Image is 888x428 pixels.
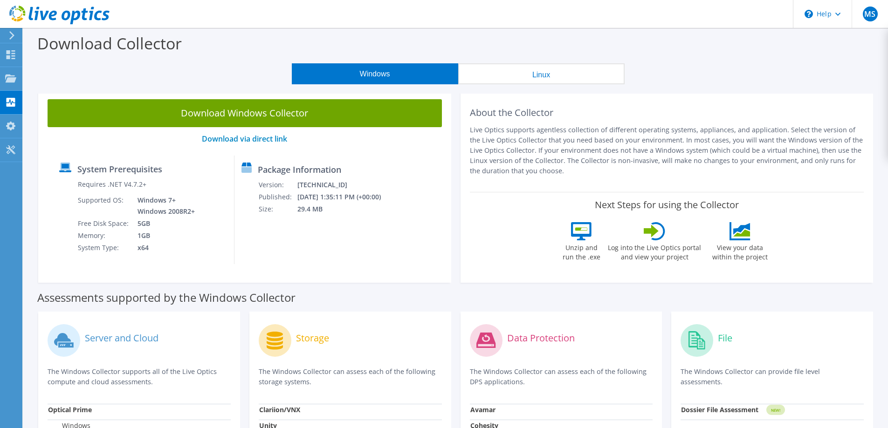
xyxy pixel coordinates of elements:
[805,10,813,18] svg: \n
[37,293,296,302] label: Assessments supported by the Windows Collector
[259,405,300,414] strong: Clariion/VNX
[37,33,182,54] label: Download Collector
[507,333,575,343] label: Data Protection
[470,125,864,176] p: Live Optics supports agentless collection of different operating systems, appliances, and applica...
[131,242,197,254] td: x64
[595,199,739,211] label: Next Steps for using the Collector
[607,240,702,262] label: Log into the Live Optics portal and view your project
[470,107,864,118] h2: About the Collector
[77,217,131,230] td: Free Disk Space:
[297,179,393,191] td: [TECHNICAL_ID]
[706,240,773,262] label: View your data within the project
[78,180,146,189] label: Requires .NET V4.7.2+
[771,408,780,413] tspan: NEW!
[681,405,758,414] strong: Dossier File Assessment
[48,99,442,127] a: Download Windows Collector
[258,191,297,203] td: Published:
[258,165,341,174] label: Package Information
[48,367,231,387] p: The Windows Collector supports all of the Live Optics compute and cloud assessments.
[297,191,393,203] td: [DATE] 1:35:11 PM (+00:00)
[77,242,131,254] td: System Type:
[681,367,864,387] p: The Windows Collector can provide file level assessments.
[131,230,197,242] td: 1GB
[131,194,197,217] td: Windows 7+ Windows 2008R2+
[470,405,496,414] strong: Avamar
[258,203,297,215] td: Size:
[292,63,458,84] button: Windows
[863,7,878,21] span: MS
[131,217,197,230] td: 5GB
[259,367,442,387] p: The Windows Collector can assess each of the following storage systems.
[560,240,603,262] label: Unzip and run the .exe
[77,230,131,242] td: Memory:
[258,179,297,191] td: Version:
[297,203,393,215] td: 29.4 MB
[77,194,131,217] td: Supported OS:
[48,405,92,414] strong: Optical Prime
[85,333,158,343] label: Server and Cloud
[202,134,287,144] a: Download via direct link
[77,164,162,174] label: System Prerequisites
[458,63,625,84] button: Linux
[296,333,329,343] label: Storage
[718,333,732,343] label: File
[470,367,653,387] p: The Windows Collector can assess each of the following DPS applications.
